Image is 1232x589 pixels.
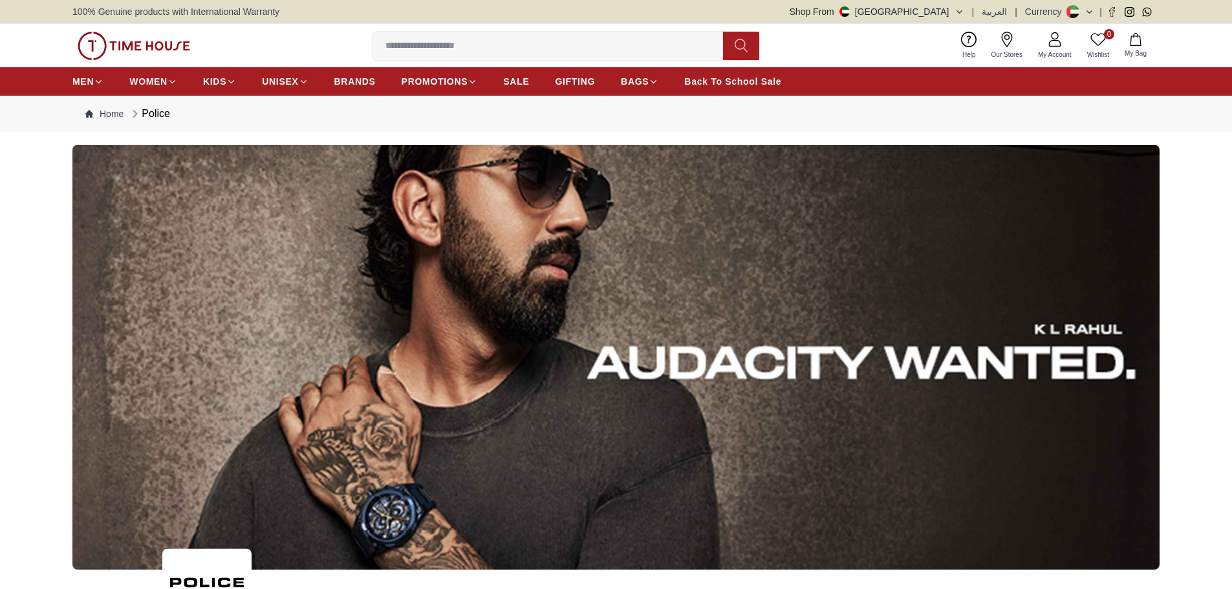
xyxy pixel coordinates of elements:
[402,70,478,93] a: PROMOTIONS
[621,75,649,88] span: BAGS
[129,106,170,122] div: Police
[203,70,236,93] a: KIDS
[1117,30,1154,61] button: My Bag
[1107,7,1117,17] a: Facebook
[955,29,984,62] a: Help
[78,32,190,60] img: ...
[555,75,595,88] span: GIFTING
[555,70,595,93] a: GIFTING
[1099,5,1102,18] span: |
[621,70,658,93] a: BAGS
[839,6,850,17] img: United Arab Emirates
[72,96,1160,132] nav: Breadcrumb
[129,70,177,93] a: WOMEN
[790,5,964,18] button: Shop From[GEOGRAPHIC_DATA]
[334,75,376,88] span: BRANDS
[1079,29,1117,62] a: 0Wishlist
[129,75,168,88] span: WOMEN
[972,5,975,18] span: |
[1033,50,1077,59] span: My Account
[262,70,308,93] a: UNISEX
[402,75,468,88] span: PROMOTIONS
[203,75,226,88] span: KIDS
[984,29,1030,62] a: Our Stores
[1119,48,1152,58] span: My Bag
[72,75,94,88] span: MEN
[503,70,529,93] a: SALE
[334,70,376,93] a: BRANDS
[503,75,529,88] span: SALE
[72,70,103,93] a: MEN
[1025,5,1067,18] div: Currency
[986,50,1028,59] span: Our Stores
[262,75,298,88] span: UNISEX
[982,5,1007,18] button: العربية
[72,5,279,18] span: 100% Genuine products with International Warranty
[72,145,1160,570] img: ...
[85,107,124,120] a: Home
[684,70,781,93] a: Back To School Sale
[957,50,981,59] span: Help
[1104,29,1114,39] span: 0
[1125,7,1134,17] a: Instagram
[1015,5,1017,18] span: |
[684,75,781,88] span: Back To School Sale
[1082,50,1114,59] span: Wishlist
[1142,7,1152,17] a: Whatsapp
